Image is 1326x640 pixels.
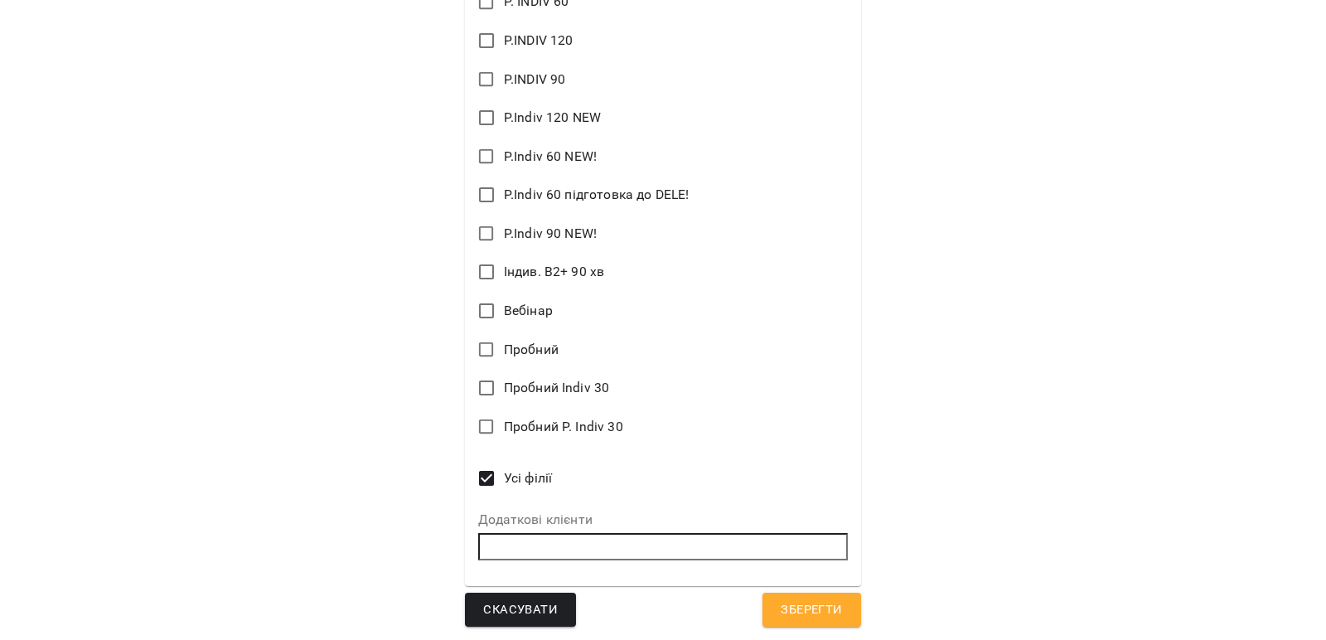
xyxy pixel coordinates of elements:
[504,262,604,282] span: Індив. В2+ 90 хв
[504,468,552,488] span: Усі філії
[504,185,689,205] span: P.Indiv 60 підготовка до DELE!
[504,147,597,167] span: P.Indiv 60 NEW!
[504,301,553,321] span: Вебінар
[465,593,576,628] button: Скасувати
[781,599,842,621] span: Зберегти
[504,31,573,51] span: P.INDIV 120
[504,378,609,398] span: Пробний Indiv 30
[504,70,565,90] span: P.INDIV 90
[483,599,558,621] span: Скасувати
[478,513,847,526] label: Додаткові клієнти
[762,593,860,628] button: Зберегти
[504,417,623,437] span: Пробний P. Indiv 30
[504,224,597,244] span: P.Indiv 90 NEW!
[504,108,601,128] span: P.Indiv 120 NEW
[504,340,559,360] span: Пробний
